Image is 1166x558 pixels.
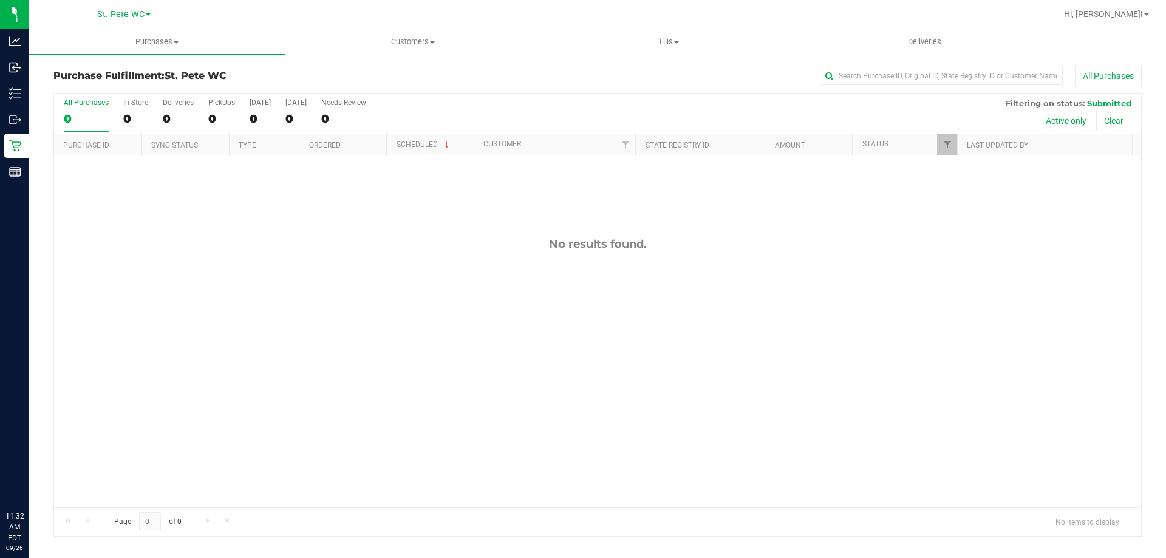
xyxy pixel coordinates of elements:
span: St. Pete WC [97,9,145,19]
a: Filter [937,134,957,155]
div: In Store [123,98,148,107]
inline-svg: Inventory [9,87,21,100]
a: Filter [615,134,635,155]
div: 0 [123,112,148,126]
a: Deliveries [797,29,1052,55]
a: Customer [483,140,521,148]
span: Hi, [PERSON_NAME]! [1064,9,1143,19]
input: Search Purchase ID, Original ID, State Registry ID or Customer Name... [820,67,1063,85]
span: Page of 0 [104,512,191,531]
span: St. Pete WC [165,70,227,81]
a: Amount [775,141,805,149]
a: Tills [540,29,796,55]
div: Deliveries [163,98,194,107]
span: Filtering on status: [1006,98,1085,108]
iframe: Resource center [12,461,49,497]
button: All Purchases [1075,66,1142,86]
a: Scheduled [397,140,452,149]
inline-svg: Reports [9,166,21,178]
div: 0 [208,112,235,126]
a: Sync Status [151,141,198,149]
button: Clear [1096,111,1131,131]
inline-svg: Outbound [9,114,21,126]
a: Purchases [29,29,285,55]
div: PickUps [208,98,235,107]
span: No items to display [1046,512,1129,531]
a: State Registry ID [646,141,709,149]
inline-svg: Inbound [9,61,21,73]
span: Deliveries [892,36,958,47]
a: Last Updated By [967,141,1028,149]
div: [DATE] [250,98,271,107]
p: 09/26 [5,543,24,553]
h3: Purchase Fulfillment: [53,70,416,81]
div: 0 [321,112,366,126]
inline-svg: Retail [9,140,21,152]
p: 11:32 AM EDT [5,511,24,543]
a: Customers [285,29,540,55]
button: Active only [1038,111,1094,131]
a: Purchase ID [63,141,109,149]
span: Tills [541,36,796,47]
div: 0 [163,112,194,126]
a: Type [239,141,256,149]
div: 0 [285,112,307,126]
div: No results found. [54,237,1141,251]
span: Purchases [29,36,285,47]
a: Status [862,140,888,148]
div: 0 [64,112,109,126]
div: 0 [250,112,271,126]
div: All Purchases [64,98,109,107]
div: Needs Review [321,98,366,107]
span: Customers [285,36,540,47]
span: Submitted [1087,98,1131,108]
a: Ordered [309,141,341,149]
div: [DATE] [285,98,307,107]
inline-svg: Analytics [9,35,21,47]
